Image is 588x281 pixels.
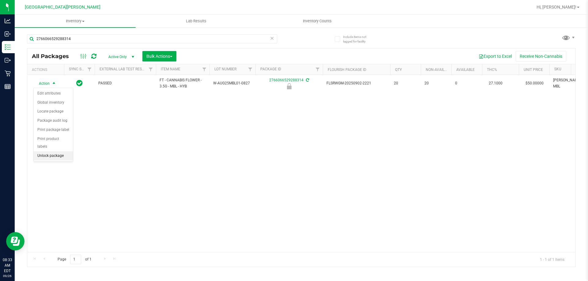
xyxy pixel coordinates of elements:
[34,89,73,98] li: Edit attributes
[34,135,73,151] li: Print product labels
[34,151,73,161] li: Unlock package
[257,15,378,28] a: Inventory Counts
[245,64,255,75] a: Filter
[343,35,374,44] span: Include items not tagged for facility
[305,78,309,82] span: Sync from Compliance System
[5,31,11,37] inline-svg: Inbound
[395,68,402,72] a: Qty
[5,83,11,90] inline-svg: Reports
[146,64,156,75] a: Filter
[535,255,569,264] span: 1 - 1 of 1 items
[69,67,92,71] a: Sync Status
[554,67,561,71] a: SKU
[6,232,24,250] iframe: Resource center
[15,15,136,28] a: Inventory
[178,18,215,24] span: Lab Results
[486,79,506,88] span: 27.1000
[537,5,576,9] span: Hi, [PERSON_NAME]!
[5,57,11,63] inline-svg: Outbound
[214,67,236,71] a: Lot Number
[34,125,73,135] li: Print package label
[426,68,453,72] a: Non-Available
[85,64,95,75] a: Filter
[213,80,252,86] span: W-AUG25MBL01-0827
[328,68,366,72] a: Flourish Package ID
[456,68,475,72] a: Available
[524,68,543,72] a: Unit Price
[487,68,497,72] a: THC%
[5,70,11,76] inline-svg: Retail
[32,68,62,72] div: Actions
[522,79,547,88] span: $50.00000
[32,53,75,60] span: All Packages
[100,67,148,71] a: External Lab Test Result
[34,98,73,107] li: Global inventory
[33,79,50,88] span: Action
[475,51,516,61] button: Export to Excel
[326,80,386,86] span: FLSRWGM-20250902-2221
[5,44,11,50] inline-svg: Inventory
[516,51,566,61] button: Receive Non-Cannabis
[5,18,11,24] inline-svg: Analytics
[455,80,478,86] span: 0
[98,80,152,86] span: PASSED
[270,34,274,42] span: Clear
[394,80,417,86] span: 20
[146,54,172,59] span: Bulk Actions
[70,255,81,264] input: 1
[25,5,100,10] span: [GEOGRAPHIC_DATA][PERSON_NAME]
[15,18,136,24] span: Inventory
[199,64,209,75] a: Filter
[313,64,323,75] a: Filter
[295,18,340,24] span: Inventory Counts
[260,67,281,71] a: Package ID
[136,15,257,28] a: Lab Results
[3,257,12,274] p: 08:33 AM EDT
[50,79,58,88] span: select
[254,83,324,89] div: Newly Received
[34,116,73,125] li: Package audit log
[27,34,277,43] input: Search Package ID, Item Name, SKU, Lot or Part Number...
[142,51,176,61] button: Bulk Actions
[34,107,73,116] li: Locate package
[76,79,83,87] span: In Sync
[52,255,96,264] span: Page of 1
[269,78,303,82] a: 2766066529288314
[3,274,12,278] p: 09/26
[161,67,180,71] a: Item Name
[160,77,206,89] span: FT - CANNABIS FLOWER - 3.5G - MBL - HYB
[424,80,448,86] span: 20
